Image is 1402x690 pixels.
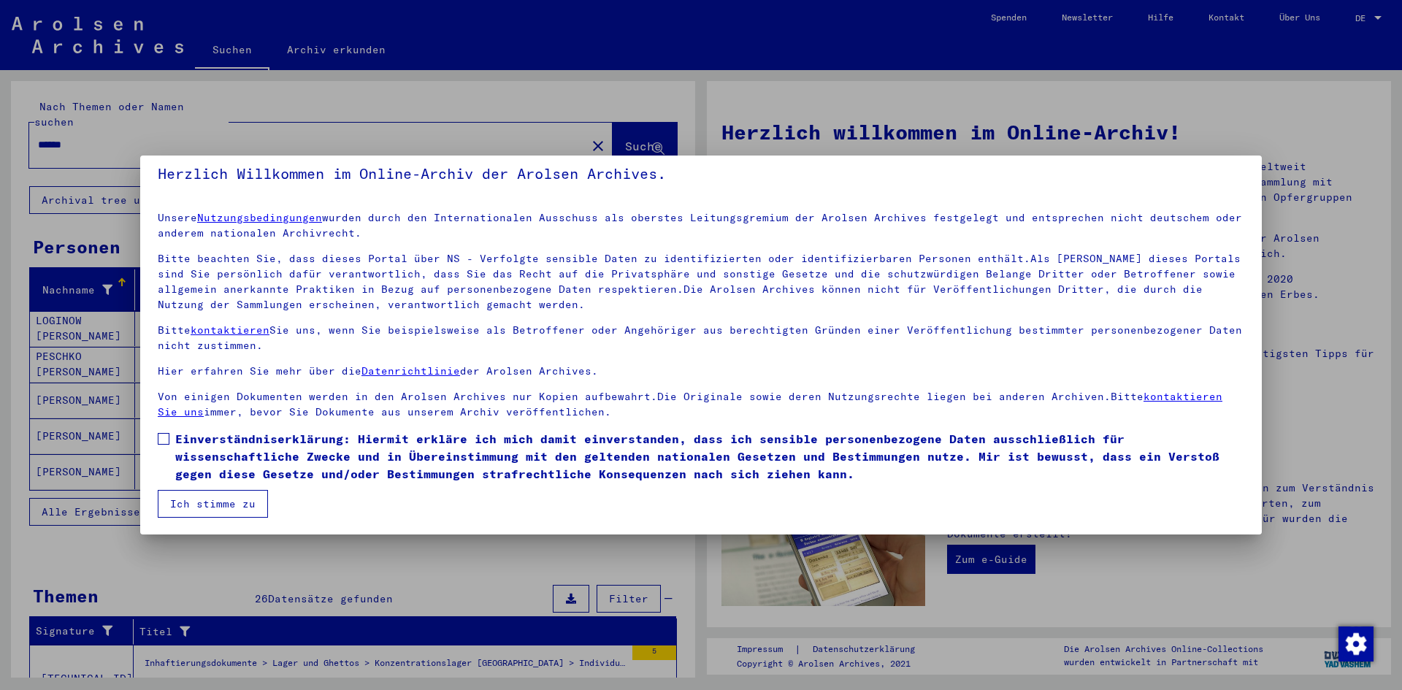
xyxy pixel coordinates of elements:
[1338,626,1374,662] img: Zustimmung ändern
[158,323,1244,353] p: Bitte Sie uns, wenn Sie beispielsweise als Betroffener oder Angehöriger aus berechtigten Gründen ...
[197,211,322,224] a: Nutzungsbedingungen
[158,390,1222,418] a: kontaktieren Sie uns
[191,323,269,337] a: kontaktieren
[158,389,1244,420] p: Von einigen Dokumenten werden in den Arolsen Archives nur Kopien aufbewahrt.Die Originale sowie d...
[158,364,1244,379] p: Hier erfahren Sie mehr über die der Arolsen Archives.
[158,162,1244,185] h5: Herzlich Willkommen im Online-Archiv der Arolsen Archives.
[175,430,1244,483] span: Einverständniserklärung: Hiermit erkläre ich mich damit einverstanden, dass ich sensible personen...
[361,364,460,377] a: Datenrichtlinie
[158,490,268,518] button: Ich stimme zu
[1338,626,1373,661] div: Zustimmung ändern
[158,251,1244,313] p: Bitte beachten Sie, dass dieses Portal über NS - Verfolgte sensible Daten zu identifizierten oder...
[158,210,1244,241] p: Unsere wurden durch den Internationalen Ausschuss als oberstes Leitungsgremium der Arolsen Archiv...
